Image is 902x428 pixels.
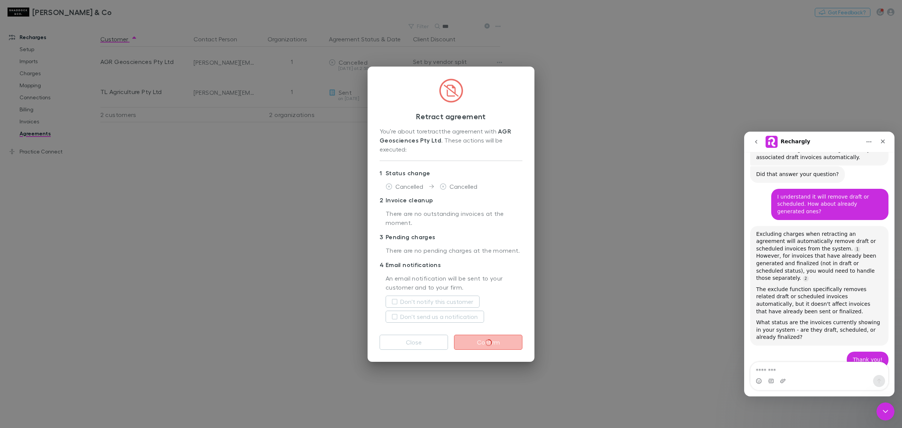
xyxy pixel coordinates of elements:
strong: AGR Geosciences Pty Ltd [380,127,513,144]
label: Don't send us a notification [400,312,478,321]
div: 1 [380,168,386,178]
p: Email notifications [380,259,522,271]
p: There are no outstanding invoices at the moment. [386,209,522,228]
button: Don't send us a notification [386,311,484,323]
iframe: Intercom live chat [744,132,894,396]
button: Don't notify this customer [386,296,480,308]
button: Confirm [454,335,522,350]
h3: Retract agreement [380,112,522,121]
div: 3 [380,232,386,241]
button: Close [380,335,448,350]
div: 4 [380,260,386,269]
p: Status change [380,167,522,179]
p: An email notification will be sent to your customer and to your firm. [386,274,522,293]
label: Don't notify this customer [400,297,473,306]
span: Cancelled [449,183,477,190]
p: Pending charges [380,231,522,243]
span: Cancelled [395,183,423,190]
iframe: Intercom live chat [876,402,894,420]
div: You’re about to retract the agreement with . These actions will be executed: [380,127,522,155]
p: Invoice cleanup [380,194,522,206]
img: CircledFileSlash.svg [439,79,463,103]
p: There are no pending charges at the moment. [386,246,522,256]
div: 2 [380,196,386,205]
